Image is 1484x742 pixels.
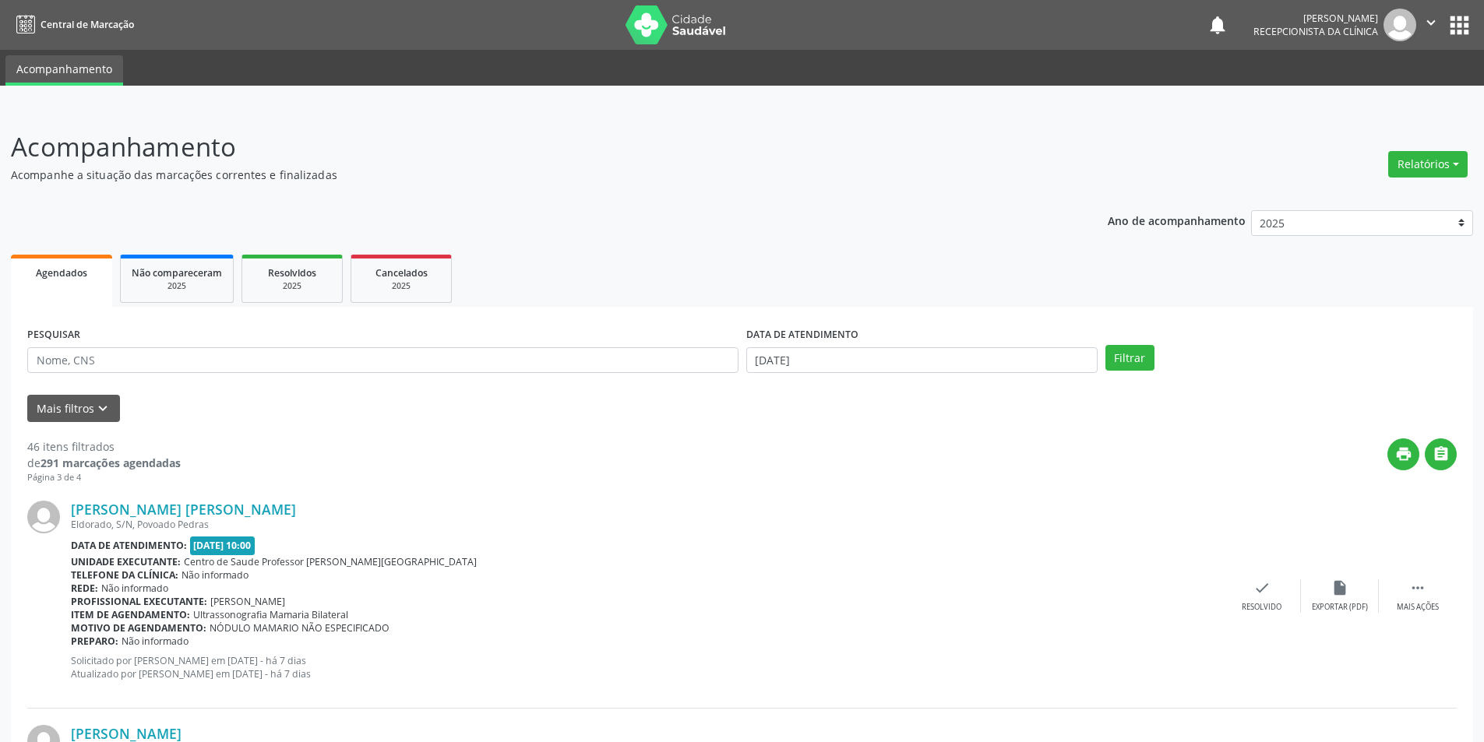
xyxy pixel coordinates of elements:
[1384,9,1416,41] img: img
[182,568,249,582] span: Não informado
[1253,25,1378,38] span: Recepcionista da clínica
[71,568,178,582] b: Telefone da clínica:
[1105,345,1154,371] button: Filtrar
[193,608,348,621] span: Ultrassonografia Mamaria Bilateral
[94,400,111,417] i: keyboard_arrow_down
[746,347,1098,374] input: Selecione um intervalo
[71,725,182,742] a: [PERSON_NAME]
[1446,12,1473,39] button: apps
[27,347,738,374] input: Nome, CNS
[41,18,134,31] span: Central de Marcação
[11,128,1035,167] p: Acompanhamento
[1253,12,1378,25] div: [PERSON_NAME]
[41,455,181,470] strong: 291 marcações agendadas
[1425,438,1457,470] button: 
[27,395,120,422] button: Mais filtroskeyboard_arrow_down
[11,12,134,37] a: Central de Marcação
[1422,14,1440,31] i: 
[1108,210,1246,230] p: Ano de acompanhamento
[1388,151,1468,178] button: Relatórios
[1416,9,1446,41] button: 
[1312,602,1368,613] div: Exportar (PDF)
[5,55,123,86] a: Acompanhamento
[1242,602,1281,613] div: Resolvido
[71,654,1223,680] p: Solicitado por [PERSON_NAME] em [DATE] - há 7 dias Atualizado por [PERSON_NAME] em [DATE] - há 7 ...
[71,539,187,552] b: Data de atendimento:
[27,471,181,484] div: Página 3 de 4
[1207,14,1228,36] button: notifications
[36,266,87,280] span: Agendados
[11,167,1035,183] p: Acompanhe a situação das marcações correntes e finalizadas
[27,455,181,471] div: de
[253,280,331,292] div: 2025
[1395,445,1412,462] i: print
[71,621,206,635] b: Motivo de agendamento:
[132,280,222,292] div: 2025
[27,438,181,455] div: 46 itens filtrados
[1331,579,1348,596] i: insert_drive_file
[71,518,1223,531] div: Eldorado, S/N, Povoado Pedras
[190,536,256,554] span: [DATE] 10:00
[210,621,390,635] span: NÓDULO MAMARIO NÃO ESPECIFICADO
[1433,445,1450,462] i: 
[132,266,222,280] span: Não compareceram
[101,582,168,595] span: Não informado
[71,555,181,568] b: Unidade executante:
[375,266,428,280] span: Cancelados
[1409,579,1426,596] i: 
[27,323,80,347] label: PESQUISAR
[71,582,98,595] b: Rede:
[27,501,60,533] img: img
[362,280,440,292] div: 2025
[71,595,207,608] b: Profissional executante:
[746,323,858,347] label: DATA DE ATENDIMENTO
[1387,438,1419,470] button: print
[71,608,190,621] b: Item de agendamento:
[1253,579,1271,596] i: check
[71,501,296,518] a: [PERSON_NAME] [PERSON_NAME]
[1397,602,1439,613] div: Mais ações
[122,635,189,648] span: Não informado
[210,595,285,608] span: [PERSON_NAME]
[184,555,477,568] span: Centro de Saude Professor [PERSON_NAME][GEOGRAPHIC_DATA]
[71,635,118,648] b: Preparo:
[268,266,316,280] span: Resolvidos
